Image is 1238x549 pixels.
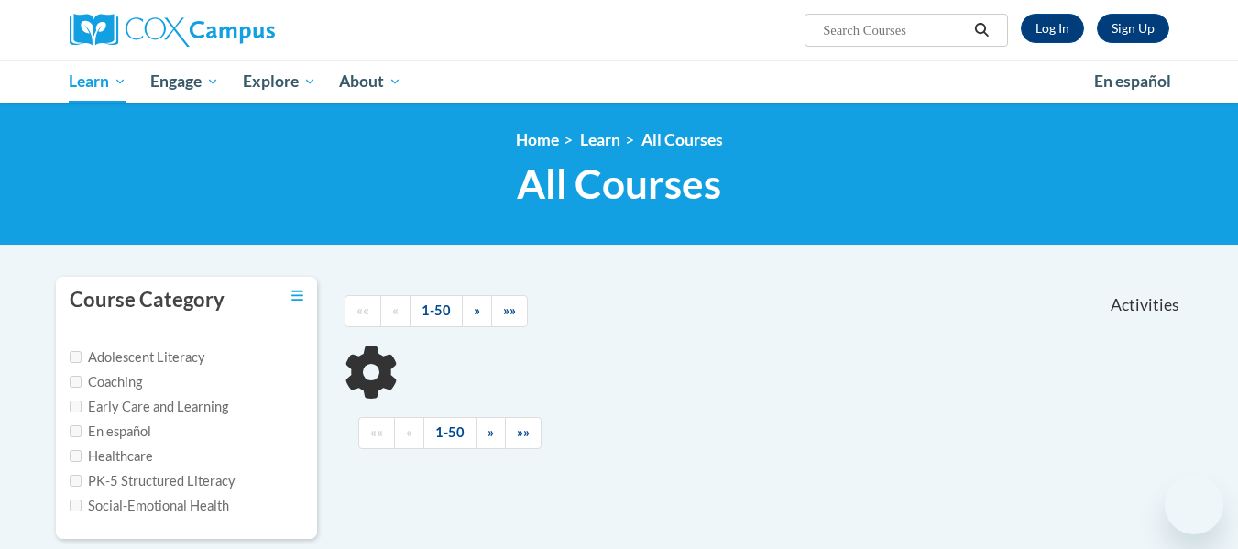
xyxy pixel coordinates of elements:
span: »» [517,424,530,440]
a: End [491,295,528,327]
span: » [474,302,480,318]
span: About [339,71,401,93]
label: Coaching [70,372,142,392]
a: All Courses [641,130,723,149]
h3: Course Category [70,286,225,314]
input: Checkbox for Options [70,450,82,462]
label: Early Care and Learning [70,397,228,417]
a: 1-50 [423,417,477,449]
input: Checkbox for Options [70,401,82,412]
span: Explore [243,71,316,93]
span: Learn [69,71,126,93]
a: About [327,60,413,103]
label: PK-5 Structured Literacy [70,471,236,491]
input: Checkbox for Options [70,376,82,388]
a: Next [476,417,506,449]
a: En español [1082,62,1183,101]
img: Cox Campus [70,14,275,47]
a: Register [1097,14,1169,43]
a: Toggle collapse [291,286,303,306]
iframe: Button to launch messaging window [1165,476,1223,534]
label: Adolescent Literacy [70,347,205,368]
a: 1-50 [410,295,463,327]
a: Begining [358,417,395,449]
input: Search Courses [821,19,968,41]
a: Log In [1021,14,1084,43]
button: Search [968,19,995,41]
a: Previous [380,295,411,327]
span: « [392,302,399,318]
div: Main menu [42,60,1197,103]
span: All Courses [517,159,721,208]
span: »» [503,302,516,318]
span: «« [370,424,383,440]
input: Checkbox for Options [70,351,82,363]
a: Explore [231,60,328,103]
span: Activities [1111,295,1179,315]
a: Home [516,130,559,149]
a: Engage [138,60,231,103]
a: Cox Campus [70,14,418,47]
span: Engage [150,71,219,93]
a: Learn [58,60,139,103]
label: En español [70,422,151,442]
input: Checkbox for Options [70,425,82,437]
span: « [406,424,412,440]
input: Checkbox for Options [70,475,82,487]
a: Next [462,295,492,327]
span: En español [1094,71,1171,91]
a: End [505,417,542,449]
span: «« [356,302,369,318]
label: Social-Emotional Health [70,496,229,516]
input: Checkbox for Options [70,500,82,511]
label: Healthcare [70,446,153,467]
a: Begining [345,295,381,327]
span: » [488,424,494,440]
a: Previous [394,417,424,449]
a: Learn [580,130,620,149]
